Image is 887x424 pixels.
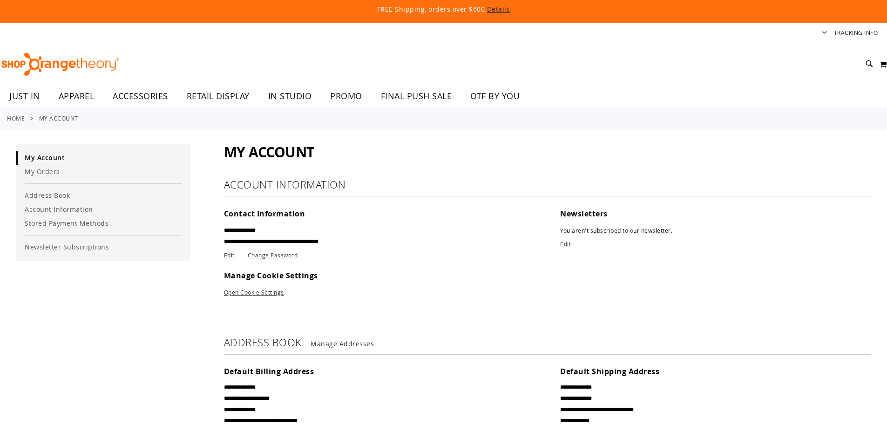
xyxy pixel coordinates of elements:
[59,86,95,107] span: APPAREL
[259,86,321,107] a: IN STUDIO
[224,178,346,191] strong: Account Information
[822,29,827,38] button: Account menu
[224,270,318,281] span: Manage Cookie Settings
[268,86,312,107] span: IN STUDIO
[461,86,529,107] a: OTF BY YOU
[311,339,374,348] a: Manage Addresses
[7,114,25,122] a: Home
[16,202,190,216] a: Account Information
[560,209,608,219] span: Newsletters
[9,86,40,107] span: JUST IN
[49,86,104,107] a: APPAREL
[560,240,571,248] a: Edit
[560,225,871,236] p: You aren't subscribed to our newsletter.
[16,216,190,230] a: Stored Payment Methods
[224,251,246,259] a: Edit
[16,165,190,179] a: My Orders
[224,209,305,219] span: Contact Information
[16,151,190,165] a: My Account
[560,366,659,377] span: Default Shipping Address
[224,251,235,259] span: Edit
[103,86,177,107] a: ACCESSORIES
[224,142,314,162] span: My Account
[372,86,461,107] a: FINAL PUSH SALE
[177,86,259,107] a: RETAIL DISPLAY
[16,240,190,254] a: Newsletter Subscriptions
[321,86,372,107] a: PROMO
[113,86,168,107] span: ACCESSORIES
[224,289,284,296] a: Open Cookie Settings
[224,336,302,349] strong: Address Book
[248,251,298,259] a: Change Password
[164,5,723,14] p: FREE Shipping, orders over $600.
[470,86,520,107] span: OTF BY YOU
[187,86,250,107] span: RETAIL DISPLAY
[224,366,314,377] span: Default Billing Address
[330,86,362,107] span: PROMO
[487,5,510,13] a: Details
[834,29,878,37] a: Tracking Info
[16,188,190,202] a: Address Book
[381,86,452,107] span: FINAL PUSH SALE
[39,114,78,122] strong: My Account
